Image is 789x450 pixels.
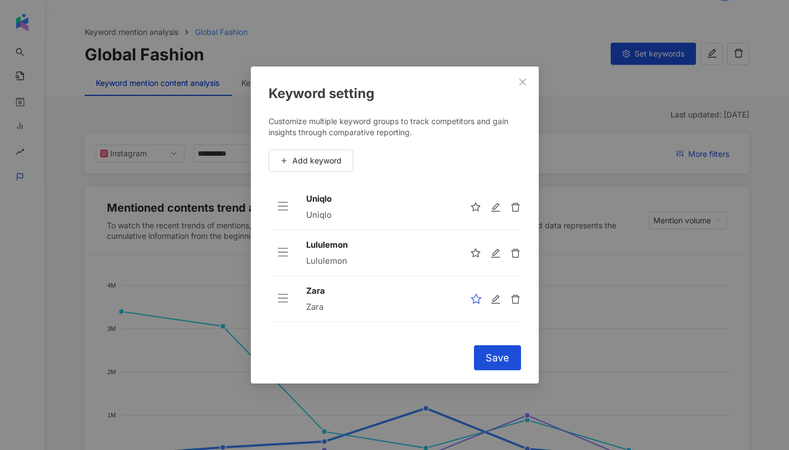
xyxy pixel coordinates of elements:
[277,201,288,212] span: menu
[474,345,521,370] button: Save
[292,156,342,165] span: Add keyword
[471,294,482,305] span: star
[306,209,452,221] div: Uniqlo
[471,202,481,212] span: star
[486,352,509,364] span: Save
[269,84,521,103] div: Keyword setting
[518,78,527,86] span: close
[269,116,521,137] div: Customize multiple keyword groups to track competitors and gain insights through comparative repo...
[491,202,501,212] span: edit
[510,294,520,304] span: delete
[306,193,452,205] div: Uniqlo
[277,293,288,304] span: menu
[510,202,520,212] span: delete
[471,248,481,258] span: star
[306,239,452,251] div: Lululemon
[491,294,501,304] span: edit
[269,184,521,230] tr: menuUniqloUniqlo
[269,150,353,172] button: Add keyword
[306,301,452,313] div: Zara
[306,255,452,267] div: Lululemon
[491,248,501,258] span: edit
[306,285,452,297] div: Zara
[512,71,534,93] button: Close
[269,230,521,276] tr: menuLululemonLululemon
[277,247,288,258] span: menu
[510,248,520,258] span: delete
[269,276,521,322] tr: menuZaraZara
